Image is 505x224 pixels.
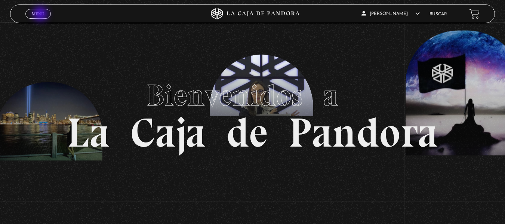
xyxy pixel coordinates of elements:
span: Menu [32,12,44,16]
span: Cerrar [29,18,47,23]
h1: La Caja de Pandora [67,71,438,153]
span: Bienvenidos a [147,77,359,113]
a: Buscar [429,12,447,16]
a: View your shopping cart [469,9,480,19]
span: [PERSON_NAME] [361,12,420,16]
